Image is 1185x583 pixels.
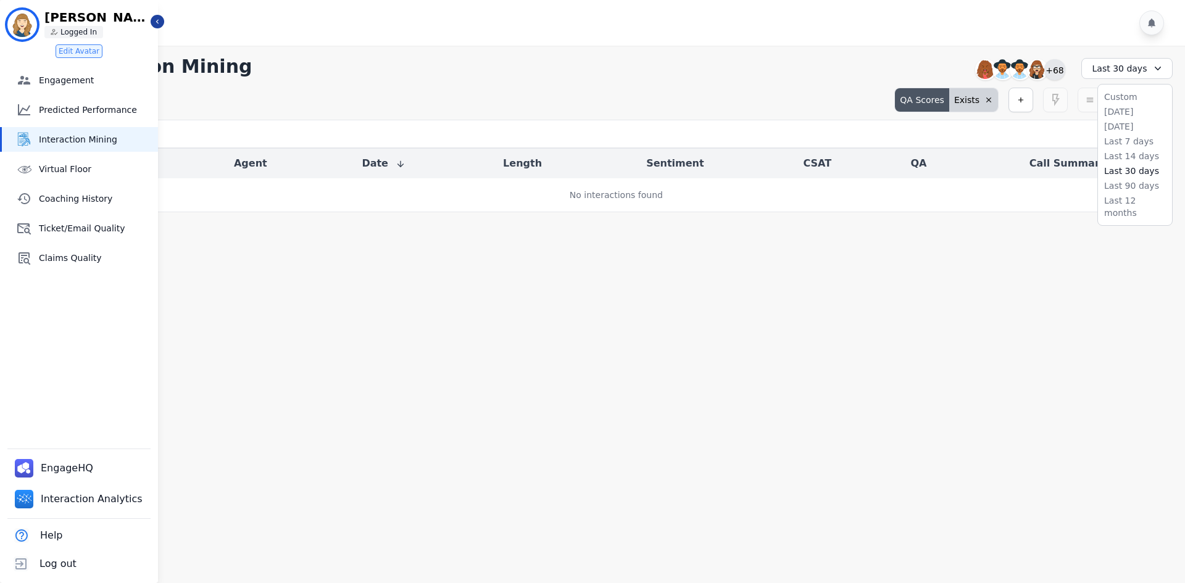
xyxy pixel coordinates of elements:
[51,28,58,36] img: person
[1104,150,1166,162] li: Last 14 days
[1104,120,1166,133] li: [DATE]
[646,156,704,171] button: Sentiment
[2,127,158,152] a: Interaction Mining
[895,88,949,112] div: QA Scores
[1104,194,1166,219] li: Last 12 months
[1081,58,1173,79] div: Last 30 days
[44,11,149,23] p: [PERSON_NAME]
[39,133,153,146] span: Interaction Mining
[362,156,405,171] button: Date
[910,156,926,171] button: QA
[60,27,97,37] p: Logged In
[1104,135,1166,147] li: Last 7 days
[570,189,663,201] div: No interactions found
[1044,59,1065,80] div: +68
[803,156,831,171] button: CSAT
[40,528,62,543] span: Help
[39,252,153,264] span: Claims Quality
[2,68,158,93] a: Engagement
[7,550,79,578] button: Log out
[39,222,153,234] span: Ticket/Email Quality
[503,156,542,171] button: Length
[2,216,158,241] a: Ticket/Email Quality
[56,44,102,58] button: Edit Avatar
[41,461,96,476] span: EngageHQ
[7,10,37,39] img: Bordered avatar
[2,186,158,211] a: Coaching History
[2,157,158,181] a: Virtual Floor
[39,163,153,175] span: Virtual Floor
[234,156,267,171] button: Agent
[10,485,150,513] a: Interaction Analytics
[1104,165,1166,177] li: Last 30 days
[1104,91,1166,103] li: Custom
[949,88,998,112] div: Exists
[2,97,158,122] a: Predicted Performance
[1104,105,1166,118] li: [DATE]
[39,556,77,571] span: Log out
[1029,156,1106,171] button: Call Summary
[39,74,153,86] span: Engagement
[1104,180,1166,192] li: Last 90 days
[2,246,158,270] a: Claims Quality
[39,192,153,205] span: Coaching History
[39,104,153,116] span: Predicted Performance
[41,492,145,507] span: Interaction Analytics
[10,454,101,482] a: EngageHQ
[7,521,65,550] button: Help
